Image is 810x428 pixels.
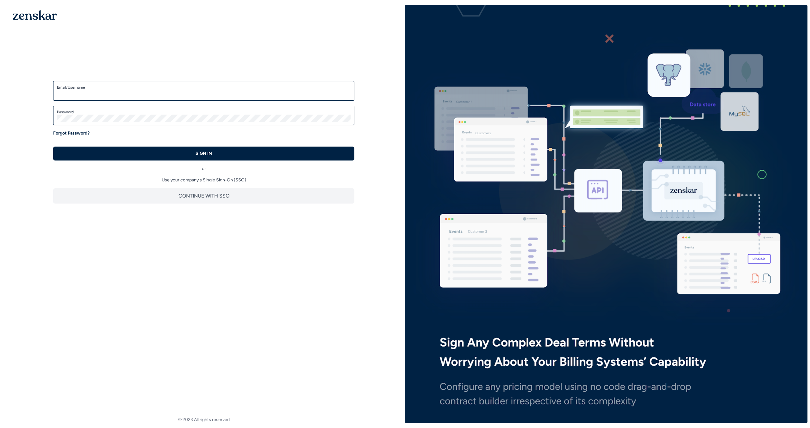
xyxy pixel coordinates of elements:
p: Use your company's Single Sign-On (SSO) [53,177,354,183]
button: SIGN IN [53,147,354,160]
p: SIGN IN [196,150,212,157]
img: 1OGAJ2xQqyY4LXKgY66KYq0eOWRCkrZdAb3gUhuVAqdWPZE9SRJmCz+oDMSn4zDLXe31Ii730ItAGKgCKgCCgCikA4Av8PJUP... [13,10,57,20]
button: CONTINUE WITH SSO [53,188,354,204]
a: Forgot Password? [53,130,90,136]
label: Password [57,110,351,115]
div: or [53,160,354,172]
footer: © 2023 All rights reserved [3,417,405,423]
label: Email/Username [57,85,351,90]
